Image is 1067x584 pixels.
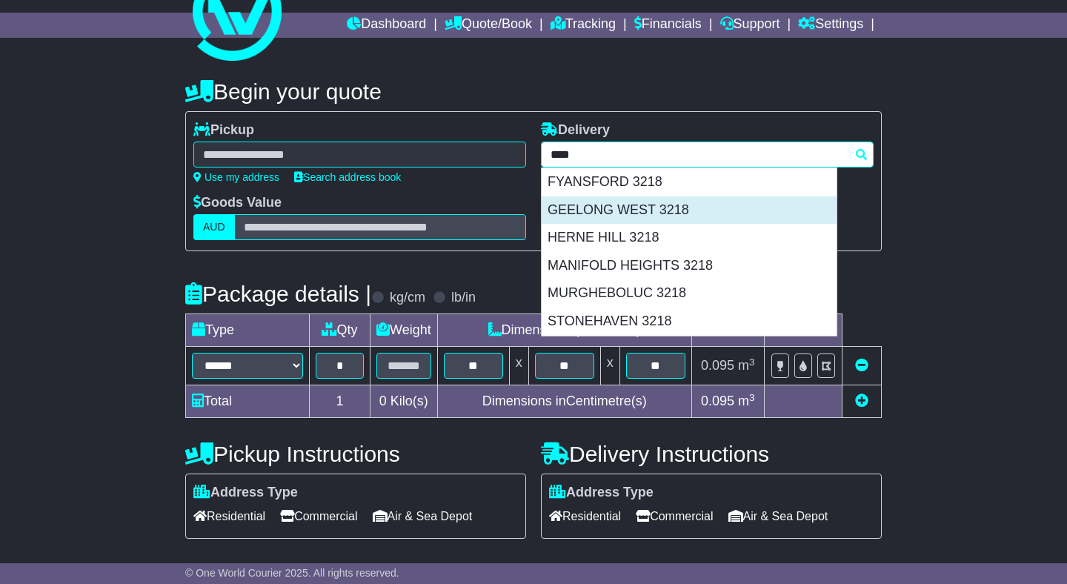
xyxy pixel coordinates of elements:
[542,252,837,280] div: MANIFOLD HEIGHTS 3218
[310,314,370,347] td: Qty
[701,358,734,373] span: 0.095
[347,13,426,38] a: Dashboard
[542,168,837,196] div: FYANSFORD 3218
[370,314,438,347] td: Weight
[749,392,755,403] sup: 3
[600,347,619,385] td: x
[370,385,438,418] td: Kilo(s)
[855,394,868,408] a: Add new item
[310,385,370,418] td: 1
[738,358,755,373] span: m
[186,314,310,347] td: Type
[437,385,691,418] td: Dimensions in Centimetre(s)
[451,290,476,306] label: lb/in
[749,356,755,368] sup: 3
[445,13,532,38] a: Quote/Book
[509,347,528,385] td: x
[185,442,526,466] h4: Pickup Instructions
[728,505,828,528] span: Air & Sea Depot
[549,505,621,528] span: Residential
[390,290,425,306] label: kg/cm
[549,485,654,501] label: Address Type
[193,122,254,139] label: Pickup
[193,485,298,501] label: Address Type
[379,394,387,408] span: 0
[185,282,371,306] h4: Package details |
[193,214,235,240] label: AUD
[193,195,282,211] label: Goods Value
[193,171,279,183] a: Use my address
[541,142,874,167] typeahead: Please provide city
[720,13,780,38] a: Support
[551,13,616,38] a: Tracking
[542,308,837,336] div: STONEHAVEN 3218
[636,505,713,528] span: Commercial
[701,394,734,408] span: 0.095
[541,122,610,139] label: Delivery
[186,385,310,418] td: Total
[437,314,691,347] td: Dimensions (L x W x H)
[373,505,473,528] span: Air & Sea Depot
[185,79,882,104] h4: Begin your quote
[193,505,265,528] span: Residential
[294,171,401,183] a: Search address book
[798,13,863,38] a: Settings
[855,358,868,373] a: Remove this item
[542,279,837,308] div: MURGHEBOLUC 3218
[542,196,837,225] div: GEELONG WEST 3218
[738,394,755,408] span: m
[634,13,702,38] a: Financials
[541,442,882,466] h4: Delivery Instructions
[280,505,357,528] span: Commercial
[185,567,399,579] span: © One World Courier 2025. All rights reserved.
[542,224,837,252] div: HERNE HILL 3218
